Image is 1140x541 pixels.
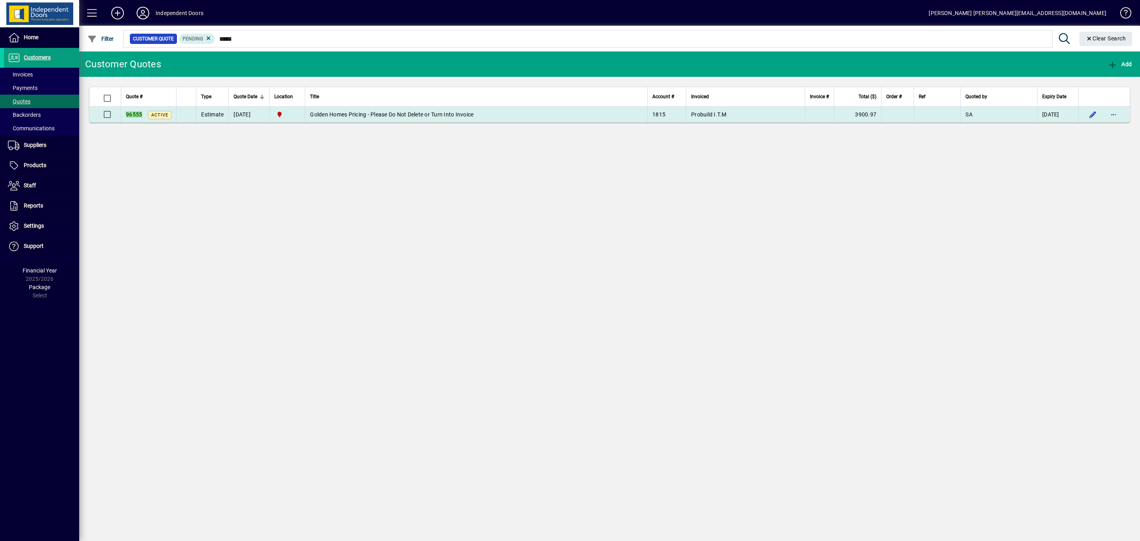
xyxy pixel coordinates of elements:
[1108,61,1132,67] span: Add
[1107,108,1120,121] button: More options
[87,36,114,42] span: Filter
[24,202,43,209] span: Reports
[4,216,79,236] a: Settings
[310,111,473,118] span: Golden Homes Pricing - Please Do Not Delete or Turn Into Invoice
[1042,92,1066,101] span: Expiry Date
[886,92,902,101] span: Order #
[201,111,224,118] span: Estimate
[8,112,41,118] span: Backorders
[4,135,79,155] a: Suppliers
[151,112,168,118] span: Active
[8,71,33,78] span: Invoices
[126,111,142,118] em: 96555
[1086,35,1126,42] span: Clear Search
[24,162,46,168] span: Products
[156,7,203,19] div: Independent Doors
[1106,57,1134,71] button: Add
[652,92,674,101] span: Account #
[1079,32,1132,46] button: Clear
[274,92,293,101] span: Location
[310,92,642,101] div: Title
[24,243,44,249] span: Support
[23,267,57,274] span: Financial Year
[919,92,956,101] div: Ref
[4,81,79,95] a: Payments
[8,125,55,131] span: Communications
[691,92,709,101] span: Invoiced
[691,111,727,118] span: Probuild I.T.M
[85,58,161,70] div: Customer Quotes
[133,35,174,43] span: Customer Quote
[24,142,46,148] span: Suppliers
[965,92,1032,101] div: Quoted by
[4,122,79,135] a: Communications
[130,6,156,20] button: Profile
[234,92,257,101] span: Quote Date
[105,6,130,20] button: Add
[4,196,79,216] a: Reports
[4,68,79,81] a: Invoices
[126,92,142,101] span: Quote #
[965,92,987,101] span: Quoted by
[24,54,51,61] span: Customers
[24,34,38,40] span: Home
[29,284,50,290] span: Package
[182,36,203,42] span: Pending
[126,92,171,101] div: Quote #
[8,85,38,91] span: Payments
[85,32,116,46] button: Filter
[310,92,319,101] span: Title
[234,92,264,101] div: Quote Date
[1114,2,1130,27] a: Knowledge Base
[4,28,79,48] a: Home
[652,111,665,118] span: 1815
[274,110,300,119] span: Christchurch
[919,92,925,101] span: Ref
[4,176,79,196] a: Staff
[24,223,44,229] span: Settings
[1037,107,1078,122] td: [DATE]
[274,92,300,101] div: Location
[929,7,1106,19] div: [PERSON_NAME] [PERSON_NAME][EMAIL_ADDRESS][DOMAIN_NAME]
[8,98,30,105] span: Quotes
[228,107,269,122] td: [DATE]
[810,92,829,101] span: Invoice #
[4,236,79,256] a: Support
[691,92,800,101] div: Invoiced
[834,107,881,122] td: 3900.97
[4,95,79,108] a: Quotes
[4,156,79,175] a: Products
[201,92,211,101] span: Type
[1087,108,1099,121] button: Edit
[1042,92,1073,101] div: Expiry Date
[965,111,973,118] span: SA
[4,108,79,122] a: Backorders
[886,92,909,101] div: Order #
[859,92,876,101] span: Total ($)
[24,182,36,189] span: Staff
[652,92,681,101] div: Account #
[179,34,215,44] mat-chip: Pending Status: Pending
